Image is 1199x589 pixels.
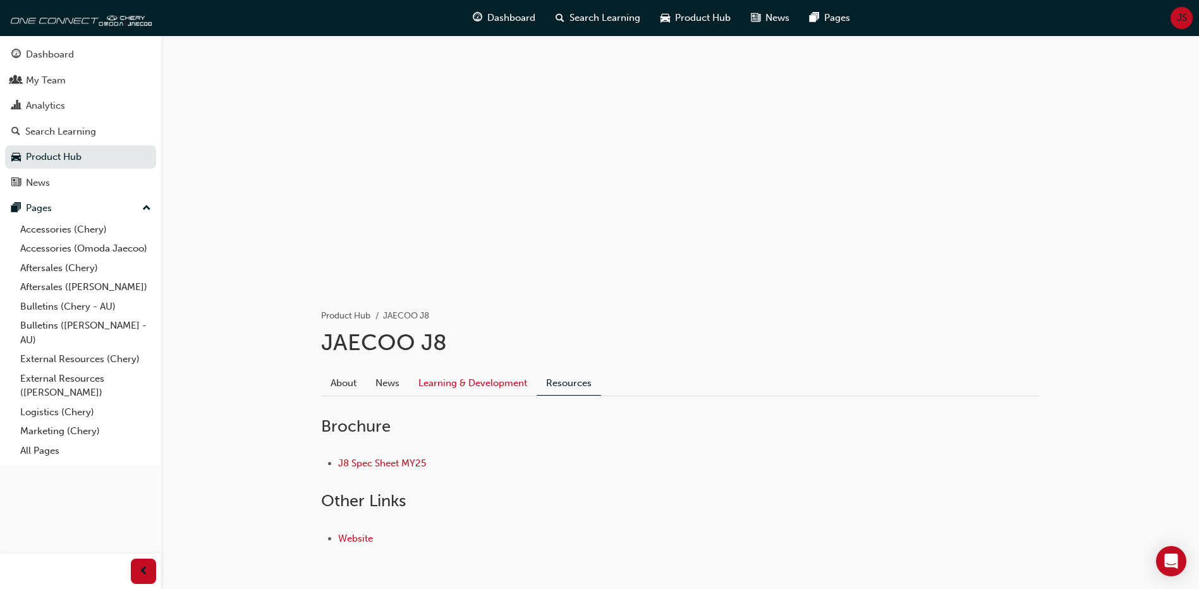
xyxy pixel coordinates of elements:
[11,126,20,138] span: search-icon
[11,100,21,112] span: chart-icon
[26,47,74,62] div: Dashboard
[537,371,601,396] a: Resources
[26,99,65,113] div: Analytics
[741,5,800,31] a: news-iconNews
[751,10,760,26] span: news-icon
[6,5,152,30] img: oneconnect
[15,403,156,422] a: Logistics (Chery)
[824,11,850,25] span: Pages
[366,371,409,395] a: News
[5,171,156,195] a: News
[650,5,741,31] a: car-iconProduct Hub
[321,371,366,395] a: About
[15,349,156,369] a: External Resources (Chery)
[25,124,96,139] div: Search Learning
[15,369,156,403] a: External Resources ([PERSON_NAME])
[338,458,426,469] a: J8 Spec Sheet MY25
[5,69,156,92] a: My Team
[5,197,156,220] button: Pages
[5,43,156,66] a: Dashboard
[15,239,156,258] a: Accessories (Omoda Jaecoo)
[321,491,1039,511] h2: Other Links
[139,564,149,580] span: prev-icon
[15,316,156,349] a: Bulletins ([PERSON_NAME] - AU)
[26,176,50,190] div: News
[765,11,789,25] span: News
[15,277,156,297] a: Aftersales ([PERSON_NAME])
[409,371,537,395] a: Learning & Development
[15,220,156,240] a: Accessories (Chery)
[15,258,156,278] a: Aftersales (Chery)
[11,49,21,61] span: guage-icon
[15,297,156,317] a: Bulletins (Chery - AU)
[11,75,21,87] span: people-icon
[1177,11,1187,25] span: JS
[675,11,731,25] span: Product Hub
[473,10,482,26] span: guage-icon
[5,94,156,118] a: Analytics
[142,200,151,217] span: up-icon
[11,152,21,163] span: car-icon
[1171,7,1193,29] button: JS
[15,441,156,461] a: All Pages
[556,10,564,26] span: search-icon
[463,5,545,31] a: guage-iconDashboard
[26,201,52,216] div: Pages
[545,5,650,31] a: search-iconSearch Learning
[569,11,640,25] span: Search Learning
[321,310,370,321] a: Product Hub
[487,11,535,25] span: Dashboard
[800,5,860,31] a: pages-iconPages
[321,329,1039,356] h1: JAECOO J8
[5,120,156,143] a: Search Learning
[338,533,373,544] a: Website
[26,73,66,88] div: My Team
[1156,546,1186,576] div: Open Intercom Messenger
[5,40,156,197] button: DashboardMy TeamAnalyticsSearch LearningProduct HubNews
[383,309,429,324] li: JAECOO J8
[660,10,670,26] span: car-icon
[810,10,819,26] span: pages-icon
[11,178,21,189] span: news-icon
[321,416,1039,437] h2: Brochure
[5,145,156,169] a: Product Hub
[11,203,21,214] span: pages-icon
[15,422,156,441] a: Marketing (Chery)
